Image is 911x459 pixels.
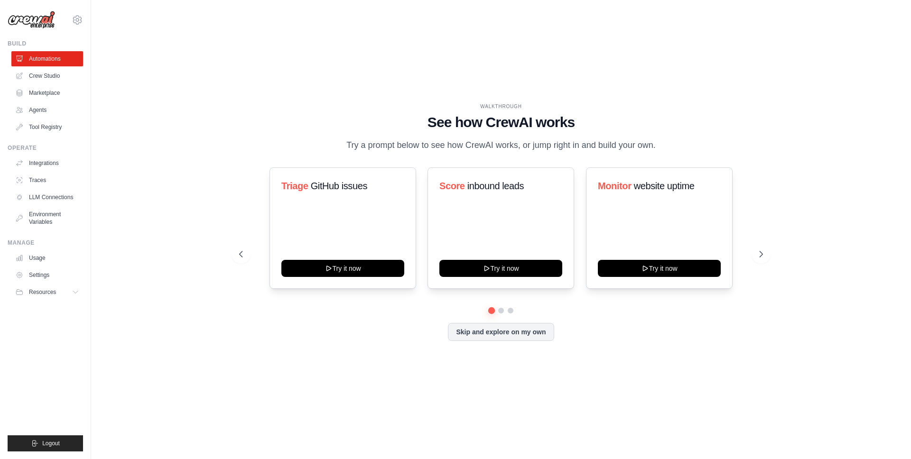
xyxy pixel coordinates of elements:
[11,207,83,229] a: Environment Variables
[467,181,524,191] span: inbound leads
[29,288,56,296] span: Resources
[8,11,55,29] img: Logo
[8,435,83,451] button: Logout
[42,440,60,447] span: Logout
[311,181,367,191] span: GitHub issues
[11,119,83,135] a: Tool Registry
[11,173,83,188] a: Traces
[11,267,83,283] a: Settings
[448,323,554,341] button: Skip and explore on my own
[11,250,83,266] a: Usage
[8,144,83,152] div: Operate
[633,181,694,191] span: website uptime
[11,51,83,66] a: Automations
[439,181,465,191] span: Score
[598,260,721,277] button: Try it now
[11,156,83,171] a: Integrations
[439,260,562,277] button: Try it now
[11,102,83,118] a: Agents
[11,68,83,83] a: Crew Studio
[239,114,763,131] h1: See how CrewAI works
[8,40,83,47] div: Build
[281,181,308,191] span: Triage
[11,285,83,300] button: Resources
[281,260,404,277] button: Try it now
[342,138,660,152] p: Try a prompt below to see how CrewAI works, or jump right in and build your own.
[11,85,83,101] a: Marketplace
[598,181,632,191] span: Monitor
[11,190,83,205] a: LLM Connections
[239,103,763,110] div: WALKTHROUGH
[8,239,83,247] div: Manage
